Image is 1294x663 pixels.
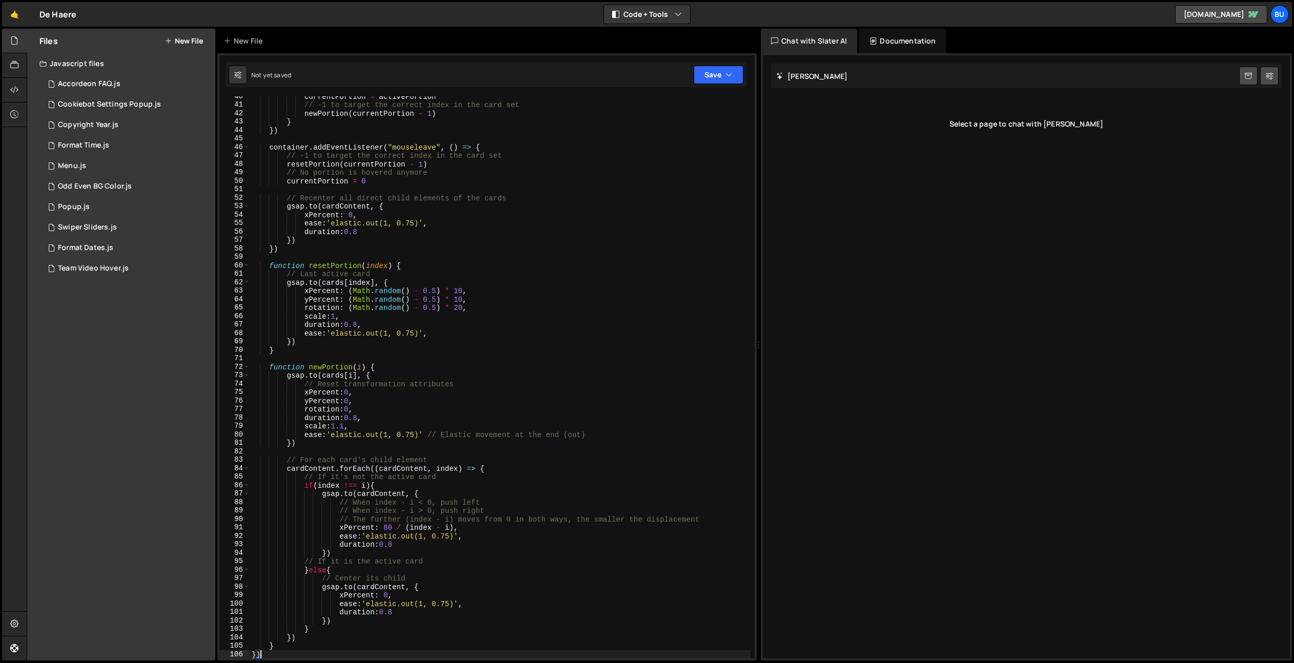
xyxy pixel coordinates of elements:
[251,71,291,79] div: Not yet saved
[219,337,250,346] div: 69
[219,455,250,464] div: 83
[39,258,215,279] div: 17043/46861.js
[1175,5,1267,24] a: [DOMAIN_NAME]
[58,223,117,232] div: Swiper Sliders.js
[219,151,250,160] div: 47
[219,447,250,456] div: 82
[39,176,215,197] div: 17043/46858.js
[58,141,109,150] div: Format Time.js
[219,464,250,473] div: 84
[776,71,847,81] h2: [PERSON_NAME]
[219,303,250,312] div: 65
[219,278,250,287] div: 62
[219,295,250,304] div: 64
[219,177,250,185] div: 50
[219,625,250,633] div: 103
[219,388,250,397] div: 75
[219,430,250,439] div: 80
[219,202,250,211] div: 53
[58,79,120,89] div: Accordeon FAQ.js
[39,94,215,115] div: 17043/46853.js
[219,566,250,574] div: 96
[219,380,250,388] div: 74
[219,608,250,616] div: 101
[219,143,250,152] div: 46
[219,134,250,143] div: 45
[219,100,250,109] div: 41
[219,92,250,101] div: 40
[219,523,250,532] div: 91
[219,540,250,549] div: 93
[58,161,86,171] div: Menu.js
[604,5,690,24] button: Code + Tools
[219,354,250,363] div: 71
[219,286,250,295] div: 63
[2,2,27,27] a: 🤙
[39,238,215,258] div: 17043/46854.js
[39,197,215,217] div: 17043/46852.js
[39,217,215,238] div: 17043/46851.js
[39,135,215,156] div: 17043/46855.js
[219,320,250,329] div: 67
[694,66,743,84] button: Save
[219,244,250,253] div: 58
[219,650,250,659] div: 106
[219,185,250,194] div: 51
[219,583,250,591] div: 98
[219,422,250,430] div: 79
[165,37,203,45] button: New File
[58,202,90,212] div: Popup.js
[219,549,250,557] div: 94
[1270,5,1289,24] a: Bu
[39,35,58,47] h2: Files
[219,413,250,422] div: 78
[219,472,250,481] div: 85
[219,109,250,118] div: 42
[219,236,250,244] div: 57
[58,264,129,273] div: Team Video Hover.js
[219,397,250,405] div: 76
[219,599,250,608] div: 100
[219,126,250,135] div: 44
[39,74,215,94] div: 17043/46857.js
[219,211,250,219] div: 54
[219,253,250,261] div: 59
[58,100,161,109] div: Cookiebot Settings Popup.js
[219,117,250,126] div: 43
[219,498,250,507] div: 88
[219,641,250,650] div: 105
[219,160,250,169] div: 48
[219,633,250,642] div: 104
[58,243,113,253] div: Format Dates.js
[219,219,250,227] div: 55
[219,227,250,236] div: 56
[219,363,250,371] div: 72
[219,557,250,566] div: 95
[39,8,76,20] div: De Haere
[39,156,215,176] div: 17043/46859.js
[219,506,250,515] div: 89
[219,616,250,625] div: 102
[219,574,250,583] div: 97
[219,329,250,338] div: 68
[219,481,250,490] div: 86
[219,312,250,321] div: 66
[58,182,132,191] div: Odd Even BG Color.js
[219,168,250,177] div: 49
[761,29,857,53] div: Chat with Slater AI
[39,115,215,135] div: 17043/46856.js
[219,515,250,524] div: 90
[219,439,250,447] div: 81
[219,591,250,599] div: 99
[219,194,250,202] div: 52
[219,346,250,355] div: 70
[219,371,250,380] div: 73
[219,532,250,541] div: 92
[224,36,267,46] div: New File
[219,489,250,498] div: 87
[219,261,250,270] div: 60
[771,103,1282,144] div: Select a page to chat with [PERSON_NAME]
[219,405,250,413] div: 77
[58,120,118,130] div: Copyright Year.js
